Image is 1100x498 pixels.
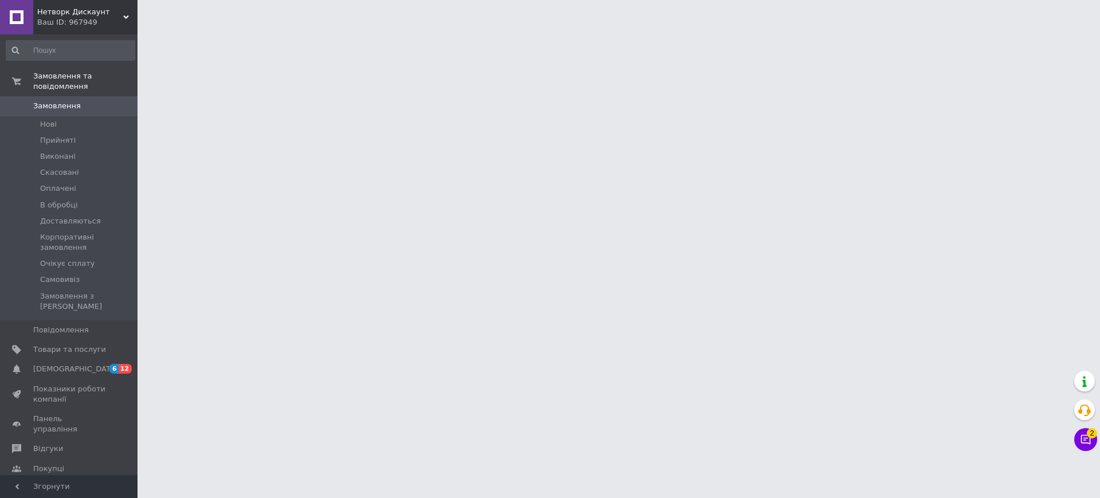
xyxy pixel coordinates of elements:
span: Замовлення з [PERSON_NAME] [40,291,134,312]
span: Прийняті [40,135,76,146]
span: Виконані [40,151,76,162]
span: Нетворк Дискаунт [37,7,123,17]
span: [DEMOGRAPHIC_DATA] [33,364,118,374]
span: Нові [40,119,57,130]
span: 2 [1087,426,1097,436]
span: Оплачені [40,183,76,194]
span: Очікує сплату [40,258,95,269]
span: Показники роботи компанії [33,384,106,405]
span: Скасовані [40,167,79,178]
span: Доставляються [40,216,101,226]
span: Самовивіз [40,275,80,285]
span: Відгуки [33,444,63,454]
span: Покупці [33,464,64,474]
div: Ваш ID: 967949 [37,17,137,28]
span: 12 [119,364,132,374]
span: Замовлення та повідомлення [33,71,137,92]
span: Замовлення [33,101,81,111]
span: Корпоративні замовлення [40,232,134,253]
span: Повідомлення [33,325,89,335]
span: 6 [109,364,119,374]
span: Товари та послуги [33,344,106,355]
button: Чат з покупцем2 [1074,428,1097,451]
span: Панель управління [33,414,106,434]
span: В обробці [40,200,78,210]
input: Пошук [6,40,135,61]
